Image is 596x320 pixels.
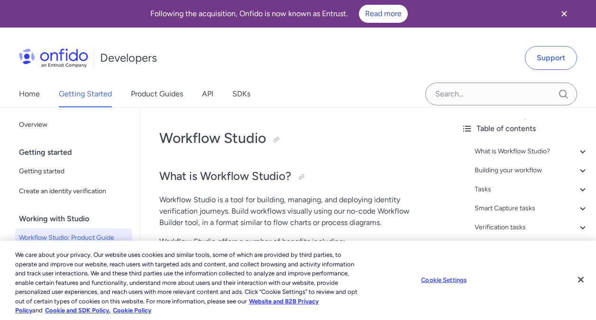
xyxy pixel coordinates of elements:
div: Table of contents [461,123,588,134]
h1: Workflow Studio [159,129,435,148]
a: Cookie and SDK Policy. [45,307,110,314]
a: Product Guides [131,81,183,107]
button: Cookie Settings [414,270,474,289]
span: Getting started [19,166,128,177]
a: Support [525,46,577,70]
span: Create an identity verification [19,186,128,197]
a: Cookie Policy [113,307,151,314]
input: Onfido search input field [425,83,577,105]
p: Workflow Studio offers a number of benefits including: [159,236,435,247]
a: Workflow Studio: Product Guide [15,228,132,247]
h2: What is Workflow Studio? [159,169,435,185]
span: Workflow Studio: Product Guide [19,232,128,244]
a: Building your workflow [475,165,588,176]
a: Overview [15,115,132,134]
a: API [202,81,213,107]
div: We care about your privacy. Our website uses cookies and similar tools, some of which are provide... [15,250,358,315]
a: What is Workflow Studio? [475,146,588,157]
a: Verification tasks [475,222,588,233]
div: Following the acquisition, Onfido is now known as Entrust. [11,5,547,23]
svg: Close banner [559,8,570,19]
a: SDKs [232,81,250,107]
p: Workflow Studio is a tool for building, managing, and deploying identity verification journeys. B... [159,194,435,228]
a: Getting Started [59,81,112,107]
a: Create an identity verification [15,182,132,201]
div: Working with Studio [19,209,136,228]
span: Overview [19,119,128,131]
button: Close banner [547,2,582,26]
a: Home [19,81,40,107]
a: Read more [359,5,408,23]
div: Getting started [19,143,136,162]
a: Smart Capture tasks [475,203,588,214]
img: Onfido Logo [19,48,88,67]
a: Getting started [15,162,132,181]
button: Close [570,269,591,290]
a: Tasks [475,184,588,195]
h1: Developers [100,50,157,66]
